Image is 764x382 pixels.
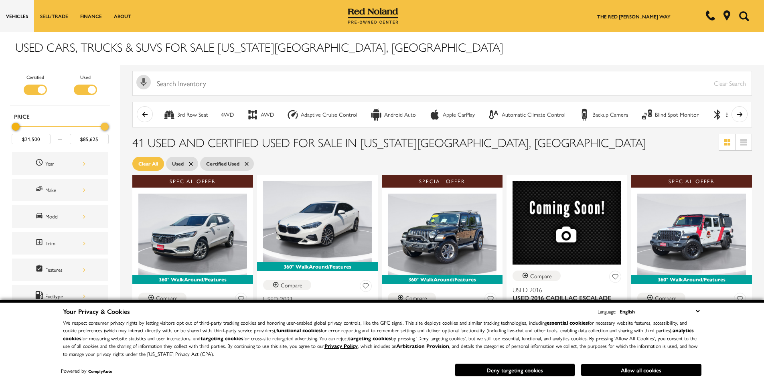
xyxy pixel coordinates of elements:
[263,181,372,262] img: 2021 BMW 2 Series 228i xDrive
[221,111,234,118] div: 4WD
[70,134,109,144] input: Maximum
[366,106,420,123] button: Android AutoAndroid Auto
[206,159,239,169] span: Certified Used
[424,106,479,123] button: Apple CarPlayApple CarPlay
[235,293,247,307] button: Save Vehicle
[388,293,436,303] button: Compare Vehicle
[12,134,51,144] input: Minimum
[45,186,85,194] div: Make
[287,109,299,121] div: Adaptive Cruise Control
[483,106,570,123] button: Automatic Climate ControlAutomatic Climate Control
[137,106,153,122] button: scroll left
[631,275,752,284] div: 360° WalkAround/Features
[63,319,701,358] p: We respect consumer privacy rights by letting visitors opt out of third-party tracking cookies an...
[281,281,302,289] div: Compare
[725,111,749,118] div: Bluetooth
[138,159,158,169] span: Clear All
[484,293,496,307] button: Save Vehicle
[172,159,184,169] span: Used
[513,271,561,281] button: Compare Vehicle
[734,293,746,307] button: Save Vehicle
[574,106,632,123] button: Backup CameraBackup Camera
[12,285,108,307] div: FueltypeFueltype
[61,368,112,374] div: Powered by
[132,71,752,96] input: Search Inventory
[35,238,45,249] span: Trim
[488,109,500,121] div: Automatic Climate Control
[35,185,45,195] span: Make
[247,109,259,121] div: AWD
[132,175,253,188] div: Special Offer
[45,159,85,168] div: Year
[163,109,175,121] div: 3rd Row Seat
[578,109,590,121] div: Backup Camera
[45,292,85,301] div: Fueltype
[370,109,382,121] div: Android Auto
[655,111,699,118] div: Blind Spot Monitor
[12,152,108,175] div: YearYear
[513,286,615,294] span: Used 2016
[14,113,106,120] h5: Price
[513,286,621,318] a: Used 2016Used 2016 Cadillac Escalade Platinum Edition With Navigation & 4WD
[455,364,575,376] button: Deny targeting cookies
[707,106,753,123] button: BluetoothBluetooth
[396,342,449,350] strong: Arbitration Provision
[592,111,628,118] div: Backup Camera
[242,106,278,123] button: AWDAWD
[12,123,20,131] div: Minimum Price
[598,309,616,314] div: Language:
[360,280,372,295] button: Save Vehicle
[736,0,752,32] button: Open the search field
[637,293,685,303] button: Compare Vehicle
[263,295,366,303] span: Used 2021
[597,13,671,20] a: The Red [PERSON_NAME] Way
[637,194,746,275] img: 2020 Jeep Gladiator Sport
[10,73,110,105] div: Filter by Vehicle Type
[732,106,748,122] button: scroll right
[263,280,311,290] button: Compare Vehicle
[282,106,362,123] button: Adaptive Cruise ControlAdaptive Cruise Control
[12,120,109,144] div: Price
[348,334,391,342] strong: targeting cookies
[324,342,358,350] a: Privacy Policy
[101,123,109,131] div: Maximum Price
[35,291,45,301] span: Fueltype
[156,294,178,301] div: Compare
[405,294,427,301] div: Compare
[132,133,646,151] span: 41 Used and Certified Used for Sale in [US_STATE][GEOGRAPHIC_DATA], [GEOGRAPHIC_DATA]
[301,111,357,118] div: Adaptive Cruise Control
[276,326,321,334] strong: functional cookies
[547,319,588,326] strong: essential cookies
[45,265,85,274] div: Features
[63,326,694,342] strong: analytics cookies
[217,106,238,123] button: 4WD
[443,111,475,118] div: Apple CarPlay
[257,262,378,271] div: 360° WalkAround/Features
[63,307,130,316] span: Your Privacy & Cookies
[263,295,372,327] a: Used 2021Used 2021 BMW 2 Series 228i xDrive With Navigation & AWD
[384,111,416,118] div: Android Auto
[618,307,701,316] select: Language Select
[138,293,186,303] button: Compare Vehicle
[641,109,653,121] div: Blind Spot Monitor
[530,272,552,279] div: Compare
[159,106,213,123] button: 3rd Row Seat3rd Row Seat
[382,175,503,188] div: Special Offer
[388,194,496,275] img: 2020 Jeep Wrangler Unlimited Sahara
[138,194,247,275] img: 2019 Buick Enclave Avenir
[631,175,752,188] div: Special Offer
[12,232,108,255] div: TrimTrim
[382,275,503,284] div: 360° WalkAround/Features
[513,181,621,265] img: 2016 Cadillac Escalade Platinum Edition
[609,271,621,285] button: Save Vehicle
[132,275,253,284] div: 360° WalkAround/Features
[348,8,398,24] img: Red Noland Pre-Owned
[35,265,45,275] span: Features
[513,294,615,318] span: Used 2016 Cadillac Escalade Platinum Edition With Navigation & 4WD
[429,109,441,121] div: Apple CarPlay
[45,212,85,221] div: Model
[136,75,151,89] svg: Click to toggle on voice search
[45,239,85,248] div: Trim
[26,73,44,81] label: Certified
